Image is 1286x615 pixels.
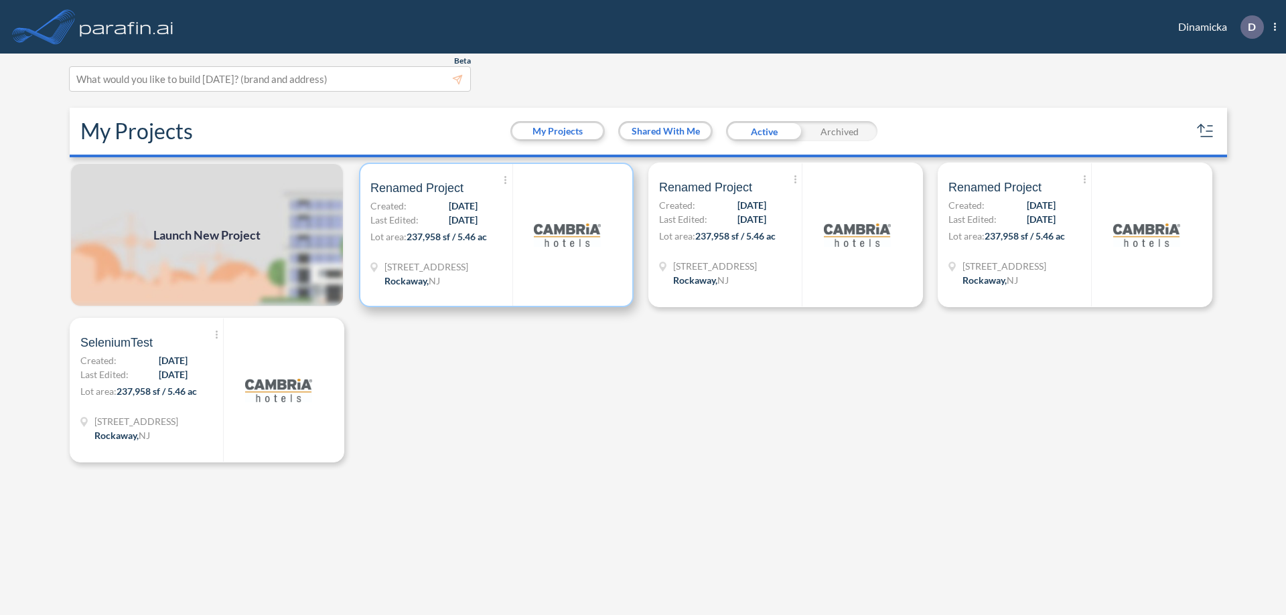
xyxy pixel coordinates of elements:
[80,335,153,351] span: SeleniumTest
[454,56,471,66] span: Beta
[962,274,1007,286] span: Rockaway ,
[80,118,193,144] h2: My Projects
[384,275,429,286] span: Rockaway ,
[159,367,188,381] span: [DATE]
[673,273,729,287] div: Rockaway, NJ
[80,367,129,381] span: Last Edited:
[1158,15,1276,39] div: Dinamicka
[139,430,150,441] span: NJ
[659,230,695,242] span: Lot area:
[80,353,117,367] span: Created:
[824,201,891,268] img: logo
[117,385,197,397] span: 237,958 sf / 5.46 ac
[407,231,487,242] span: 237,958 sf / 5.46 ac
[659,212,707,226] span: Last Edited:
[737,198,766,212] span: [DATE]
[94,430,139,441] span: Rockaway ,
[429,275,440,286] span: NJ
[726,121,802,141] div: Active
[695,230,776,242] span: 237,958 sf / 5.46 ac
[1195,120,1216,142] button: sort
[80,385,117,397] span: Lot area:
[948,179,1042,195] span: Renamed Project
[370,180,463,196] span: Renamed Project
[659,198,695,212] span: Created:
[659,179,752,195] span: Renamed Project
[948,212,997,226] span: Last Edited:
[802,121,877,141] div: Archived
[94,428,150,442] div: Rockaway, NJ
[673,259,757,273] span: 321 Mt Hope Ave
[1113,201,1180,268] img: logo
[717,274,729,286] span: NJ
[962,259,1046,273] span: 321 Mt Hope Ave
[512,123,603,139] button: My Projects
[534,201,601,268] img: logo
[245,357,312,424] img: logo
[370,199,407,213] span: Created:
[159,353,188,367] span: [DATE]
[153,226,261,244] span: Launch New Project
[77,13,176,40] img: logo
[985,230,1065,242] span: 237,958 sf / 5.46 ac
[70,163,344,307] img: add
[1027,212,1056,226] span: [DATE]
[1027,198,1056,212] span: [DATE]
[70,163,344,307] a: Launch New Project
[1007,274,1018,286] span: NJ
[737,212,766,226] span: [DATE]
[94,414,178,428] span: 321 Mt Hope Ave
[384,274,440,288] div: Rockaway, NJ
[673,274,717,286] span: Rockaway ,
[384,260,468,274] span: 321 Mt Hope Ave
[948,230,985,242] span: Lot area:
[449,199,478,213] span: [DATE]
[962,273,1018,287] div: Rockaway, NJ
[948,198,985,212] span: Created:
[620,123,711,139] button: Shared With Me
[1248,21,1256,33] p: D
[370,231,407,242] span: Lot area:
[370,213,419,227] span: Last Edited:
[449,213,478,227] span: [DATE]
